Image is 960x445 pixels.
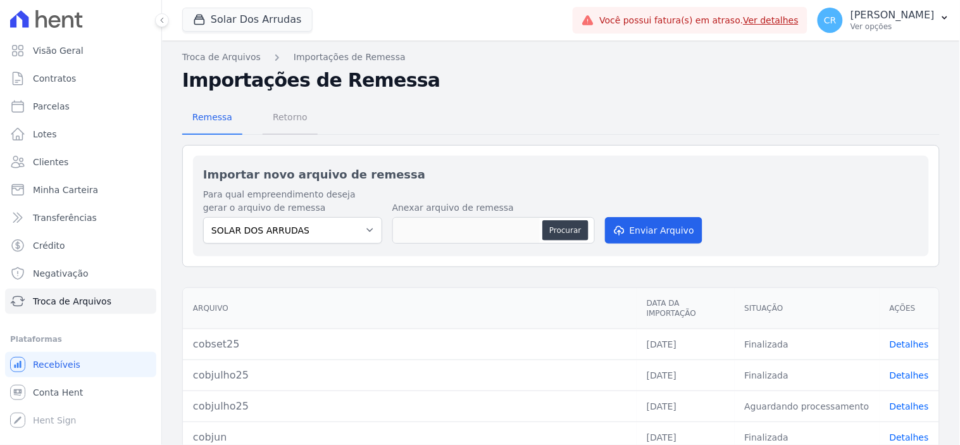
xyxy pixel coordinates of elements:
[185,104,240,130] span: Remessa
[33,128,57,141] span: Lotes
[182,102,242,135] a: Remessa
[5,149,156,175] a: Clientes
[182,51,261,64] a: Troca de Arquivos
[605,217,702,244] button: Enviar Arquivo
[183,288,637,329] th: Arquivo
[542,220,588,241] button: Procurar
[637,288,735,329] th: Data da Importação
[33,100,70,113] span: Parcelas
[880,288,939,329] th: Ações
[5,177,156,203] a: Minha Carteira
[5,380,156,405] a: Conta Hent
[851,9,935,22] p: [PERSON_NAME]
[735,329,880,360] td: Finalizada
[5,233,156,258] a: Crédito
[203,166,919,183] h2: Importar novo arquivo de remessa
[182,51,940,64] nav: Breadcrumb
[890,432,929,442] a: Detalhes
[203,188,382,215] label: Para qual empreendimento deseja gerar o arquivo de remessa
[33,211,97,224] span: Transferências
[10,332,151,347] div: Plataformas
[599,14,799,27] span: Você possui fatura(s) em atraso.
[5,352,156,377] a: Recebíveis
[637,360,735,391] td: [DATE]
[637,329,735,360] td: [DATE]
[5,261,156,286] a: Negativação
[182,102,318,135] nav: Tab selector
[182,8,313,32] button: Solar Dos Arrudas
[735,360,880,391] td: Finalizada
[33,184,98,196] span: Minha Carteira
[33,358,80,371] span: Recebíveis
[33,386,83,399] span: Conta Hent
[735,391,880,422] td: Aguardando processamento
[5,94,156,119] a: Parcelas
[851,22,935,32] p: Ver opções
[193,337,626,352] div: cobset25
[807,3,960,38] button: CR [PERSON_NAME] Ver opções
[890,370,929,380] a: Detalhes
[33,295,111,308] span: Troca de Arquivos
[182,69,940,92] h2: Importações de Remessa
[33,72,76,85] span: Contratos
[193,430,626,445] div: cobjun
[890,339,929,349] a: Detalhes
[5,122,156,147] a: Lotes
[5,38,156,63] a: Visão Geral
[5,205,156,230] a: Transferências
[265,104,315,130] span: Retorno
[5,66,156,91] a: Contratos
[744,15,799,25] a: Ver detalhes
[193,368,626,383] div: cobjulho25
[33,44,84,57] span: Visão Geral
[33,267,89,280] span: Negativação
[637,391,735,422] td: [DATE]
[294,51,406,64] a: Importações de Remessa
[392,201,595,215] label: Anexar arquivo de remessa
[890,401,929,411] a: Detalhes
[193,399,626,414] div: cobjulho25
[735,288,880,329] th: Situação
[33,239,65,252] span: Crédito
[263,102,318,135] a: Retorno
[5,289,156,314] a: Troca de Arquivos
[824,16,837,25] span: CR
[33,156,68,168] span: Clientes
